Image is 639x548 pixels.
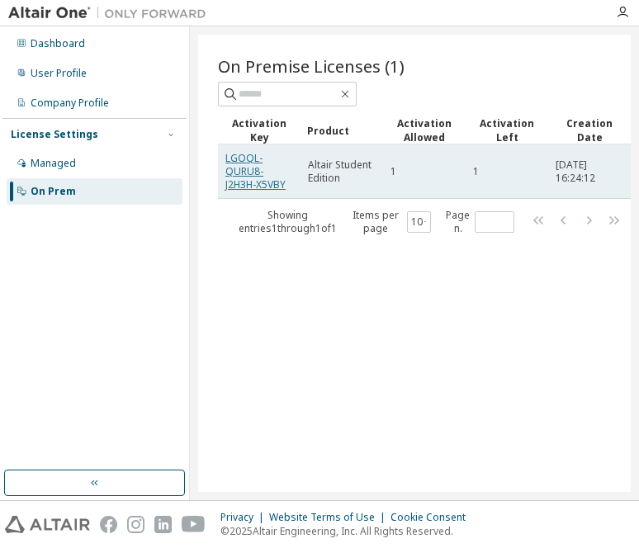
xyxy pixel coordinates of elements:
[225,151,286,191] a: LGOQL-QURU8-J2H3H-X5VBY
[11,128,98,141] div: License Settings
[8,5,215,21] img: Altair One
[390,511,476,524] div: Cookie Consent
[307,117,376,144] div: Product
[411,215,427,229] button: 10
[220,511,269,524] div: Privacy
[555,116,624,144] div: Creation Date
[446,209,514,235] span: Page n.
[31,67,87,80] div: User Profile
[220,524,476,538] p: © 2025 Altair Engineering, Inc. All Rights Reserved.
[556,158,623,185] span: [DATE] 16:24:12
[31,97,109,110] div: Company Profile
[269,511,390,524] div: Website Terms of Use
[390,116,459,144] div: Activation Allowed
[472,116,542,144] div: Activation Left
[31,157,76,170] div: Managed
[154,516,172,533] img: linkedin.svg
[5,516,90,533] img: altair_logo.svg
[349,209,431,235] span: Items per page
[31,185,76,198] div: On Prem
[473,165,479,178] span: 1
[100,516,117,533] img: facebook.svg
[390,165,396,178] span: 1
[308,158,376,185] span: Altair Student Edition
[239,208,337,235] span: Showing entries 1 through 1 of 1
[127,516,144,533] img: instagram.svg
[225,116,294,144] div: Activation Key
[182,516,206,533] img: youtube.svg
[218,54,405,78] span: On Premise Licenses (1)
[31,37,85,50] div: Dashboard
